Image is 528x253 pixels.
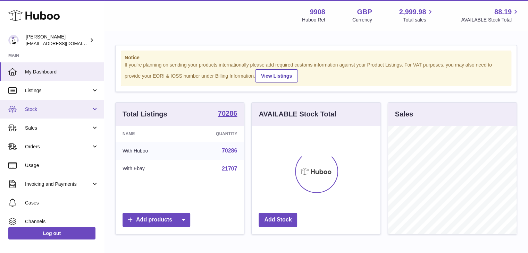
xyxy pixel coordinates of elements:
a: 70286 [218,110,237,118]
span: Invoicing and Payments [25,181,91,187]
span: Sales [25,125,91,131]
a: 21707 [222,166,237,172]
th: Quantity [183,126,244,142]
span: [EMAIL_ADDRESS][DOMAIN_NAME] [26,41,102,46]
div: Currency [352,17,372,23]
span: Orders [25,143,91,150]
strong: GBP [357,7,372,17]
span: 88.19 [494,7,512,17]
a: View Listings [255,69,298,82]
a: 2,999.98 Total sales [399,7,434,23]
div: Huboo Ref [302,17,325,23]
strong: Notice [125,54,508,61]
td: With Ebay [116,160,183,178]
strong: 9908 [310,7,325,17]
h3: Sales [395,110,413,119]
a: Log out [8,227,95,239]
span: Stock [25,106,91,113]
span: Channels [25,218,99,225]
a: Add Stock [259,213,297,227]
a: 88.19 AVAILABLE Stock Total [461,7,520,23]
strong: 70286 [218,110,237,117]
div: [PERSON_NAME] [26,34,88,47]
div: If you're planning on sending your products internationally please add required customs informati... [125,62,508,82]
span: Total sales [403,17,434,23]
h3: Total Listings [123,110,167,119]
td: With Huboo [116,142,183,160]
h3: AVAILABLE Stock Total [259,110,336,119]
span: My Dashboard [25,69,99,75]
img: tbcollectables@hotmail.co.uk [8,35,19,45]
span: Cases [25,200,99,206]
th: Name [116,126,183,142]
span: AVAILABLE Stock Total [461,17,520,23]
span: Usage [25,162,99,169]
span: Listings [25,87,91,94]
a: 70286 [222,148,237,154]
span: 2,999.98 [399,7,426,17]
a: Add products [123,213,190,227]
